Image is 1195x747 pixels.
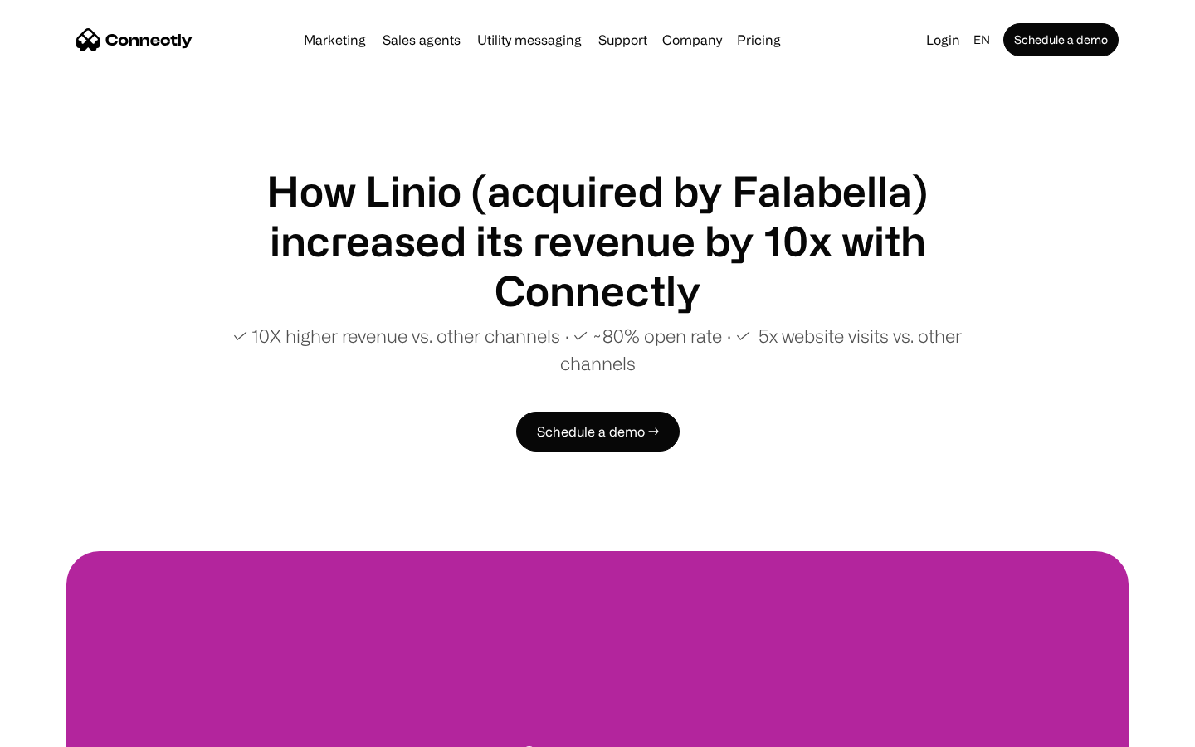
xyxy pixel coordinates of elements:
[297,33,373,46] a: Marketing
[199,322,996,377] p: ✓ 10X higher revenue vs. other channels ∙ ✓ ~80% open rate ∙ ✓ 5x website visits vs. other channels
[471,33,588,46] a: Utility messaging
[919,28,967,51] a: Login
[592,33,654,46] a: Support
[662,28,722,51] div: Company
[33,718,100,741] ul: Language list
[730,33,788,46] a: Pricing
[199,166,996,315] h1: How Linio (acquired by Falabella) increased its revenue by 10x with Connectly
[973,28,990,51] div: en
[376,33,467,46] a: Sales agents
[516,412,680,452] a: Schedule a demo →
[17,716,100,741] aside: Language selected: English
[1003,23,1119,56] a: Schedule a demo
